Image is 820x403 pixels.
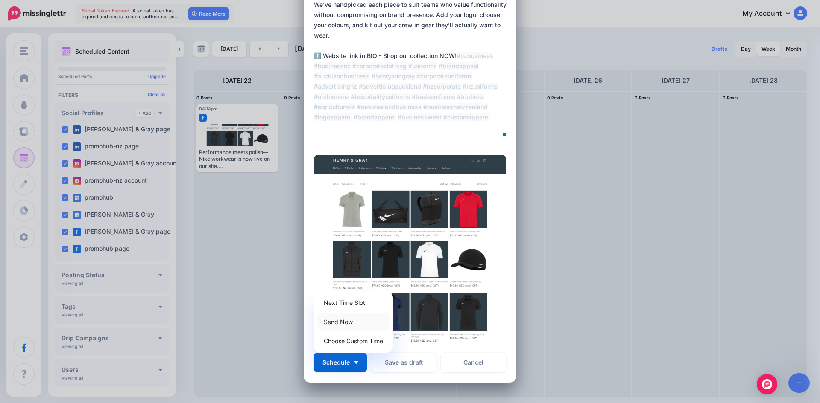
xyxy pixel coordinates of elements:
a: Next Time Slot [317,294,389,311]
img: arrow-down-white.png [354,361,358,364]
a: Send Now [317,313,389,330]
img: JR6QJQ885AVLRSQQIOKJH9ZWOW6J3XNS.png [314,155,506,347]
span: Schedule [322,360,350,365]
div: Open Intercom Messenger [757,374,777,394]
button: Schedule [314,353,367,372]
button: Save as draft [371,353,436,372]
a: Choose Custom Time [317,333,389,349]
div: Schedule [314,291,393,353]
a: Cancel [441,353,506,372]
